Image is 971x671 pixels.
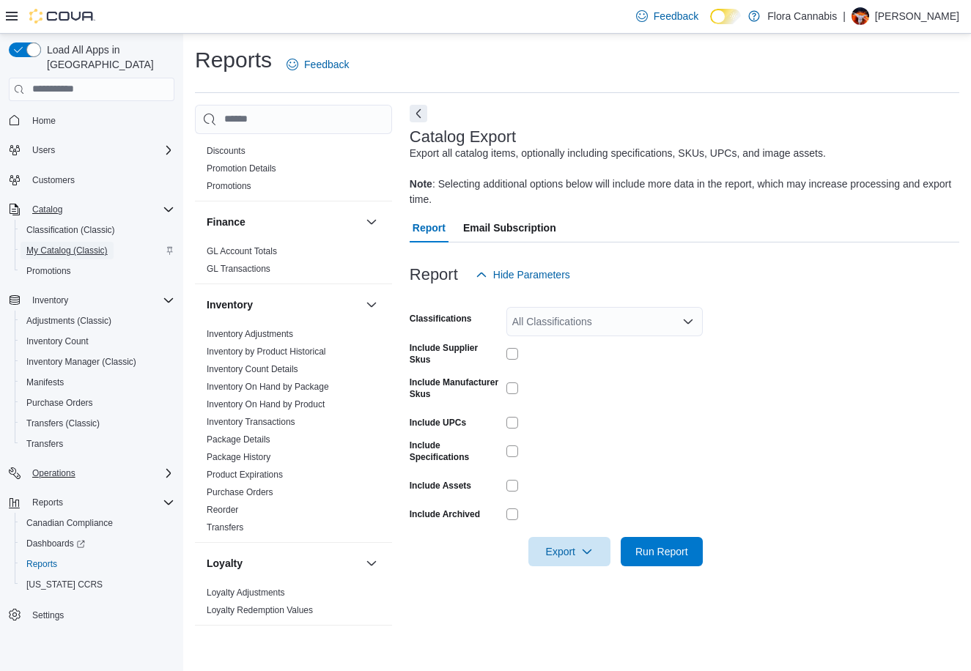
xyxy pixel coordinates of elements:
a: Home [26,112,62,130]
div: Inventory [195,325,392,542]
a: Package Details [207,434,270,445]
a: Dashboards [21,535,91,552]
button: Purchase Orders [15,393,180,413]
a: Classification (Classic) [21,221,121,239]
button: Catalog [26,201,68,218]
button: Manifests [15,372,180,393]
div: Kyle Pehkonen [852,7,869,25]
label: Classifications [410,313,472,325]
span: Inventory Count [26,335,89,347]
a: Transfers (Classic) [21,415,106,432]
div: Finance [195,242,392,283]
span: Dark Mode [710,24,711,25]
span: Catalog [32,204,62,215]
p: Flora Cannabis [767,7,837,25]
label: Include Assets [410,480,471,492]
a: Inventory Count Details [207,364,298,374]
span: Inventory Transactions [207,416,295,428]
span: Inventory Count Details [207,363,298,375]
button: Users [26,141,61,159]
button: Inventory Manager (Classic) [15,352,180,372]
span: Home [26,111,174,130]
a: Inventory Manager (Classic) [21,353,142,371]
nav: Complex example [9,104,174,664]
a: Purchase Orders [207,487,273,497]
a: Dashboards [15,533,180,554]
span: GL Account Totals [207,245,277,257]
span: Canadian Compliance [21,514,174,532]
a: Settings [26,607,70,624]
label: Include Manufacturer Skus [410,377,501,400]
button: Finance [363,213,380,231]
span: Purchase Orders [26,397,93,409]
a: Reports [21,555,63,573]
span: Discounts [207,145,245,157]
label: Include Supplier Skus [410,342,501,366]
button: Users [3,140,180,160]
span: Customers [26,171,174,189]
span: Transfers [26,438,63,450]
span: Canadian Compliance [26,517,113,529]
button: Export [528,537,610,566]
h3: Catalog Export [410,128,516,146]
a: GL Transactions [207,264,270,274]
a: Inventory Transactions [207,417,295,427]
span: [US_STATE] CCRS [26,579,103,590]
button: Transfers (Classic) [15,413,180,434]
span: Reorder [207,504,238,516]
h1: Reports [195,45,272,75]
span: Users [32,144,55,156]
button: Settings [3,604,180,625]
a: Transfers [207,522,243,533]
a: Inventory On Hand by Package [207,382,329,392]
span: Promotions [26,265,71,277]
button: Reports [15,554,180,574]
p: [PERSON_NAME] [875,7,959,25]
span: Inventory Count [21,333,174,350]
a: Customers [26,171,81,189]
span: Promotion Details [207,163,276,174]
button: [US_STATE] CCRS [15,574,180,595]
a: Feedback [281,50,355,79]
a: Promotions [21,262,77,280]
button: Finance [207,215,360,229]
span: Operations [32,467,75,479]
div: Discounts & Promotions [195,142,392,201]
a: Inventory Count [21,333,95,350]
button: Adjustments (Classic) [15,311,180,331]
span: Feedback [304,57,349,72]
button: Inventory Count [15,331,180,352]
h3: Finance [207,215,245,229]
div: Export all catalog items, optionally including specifications, SKUs, UPCs, and image assets. : Se... [410,146,952,207]
span: Classification (Classic) [26,224,115,236]
label: Include Specifications [410,440,501,463]
a: Inventory Adjustments [207,329,293,339]
span: Promotions [21,262,174,280]
button: Customers [3,169,180,190]
span: Inventory Adjustments [207,328,293,340]
span: Inventory Manager (Classic) [26,356,136,368]
h3: Loyalty [207,556,243,571]
span: Operations [26,464,174,482]
span: Inventory [32,294,68,306]
span: Home [32,115,56,127]
span: Load All Apps in [GEOGRAPHIC_DATA] [41,42,174,72]
span: Classification (Classic) [21,221,174,239]
a: [US_STATE] CCRS [21,576,108,593]
h3: Report [410,266,458,283]
span: Purchase Orders [21,394,174,412]
button: Open list of options [682,316,694,327]
span: Run Report [635,544,688,559]
span: Loyalty Adjustments [207,587,285,598]
span: Email Subscription [463,213,556,242]
button: Promotions [15,261,180,281]
button: Catalog [3,199,180,220]
a: Product Expirations [207,470,283,480]
button: Home [3,110,180,131]
button: Next [410,105,427,122]
button: Loyalty [363,555,380,572]
span: Package History [207,451,270,463]
span: Dashboards [21,535,174,552]
span: Adjustments (Classic) [21,312,174,330]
